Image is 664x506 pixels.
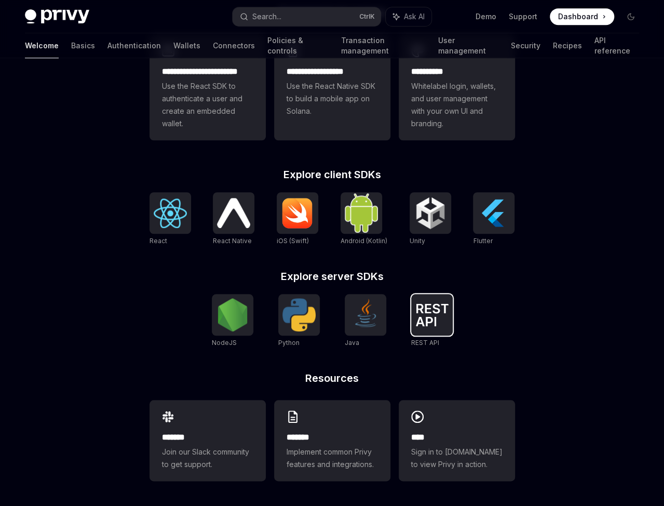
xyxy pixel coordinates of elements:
[411,446,503,471] span: Sign in to [DOMAIN_NAME] to view Privy in action.
[252,10,281,23] div: Search...
[509,11,537,22] a: Support
[25,9,89,24] img: dark logo
[277,237,309,245] span: iOS (Swift)
[162,446,253,471] span: Join our Slack community to get support.
[411,294,453,348] a: REST APIREST API
[511,33,540,58] a: Security
[386,7,431,26] button: Ask AI
[212,339,237,347] span: NodeJS
[274,34,390,140] a: **** **** **** ***Use the React Native SDK to build a mobile app on Solana.
[213,237,252,245] span: React Native
[410,237,425,245] span: Unity
[410,192,451,246] a: UnityUnity
[359,12,374,21] span: Ctrl K
[558,11,598,22] span: Dashboard
[594,33,639,58] a: API reference
[473,237,492,245] span: Flutter
[403,11,424,22] span: Ask AI
[438,33,498,58] a: User management
[162,80,253,130] span: Use the React SDK to authenticate a user and create an embedded wallet.
[107,33,161,58] a: Authentication
[399,34,515,140] a: **** *****Whitelabel login, wallets, and user management with your own UI and branding.
[25,33,59,58] a: Welcome
[277,192,318,246] a: iOS (Swift)iOS (Swift)
[213,33,255,58] a: Connectors
[217,198,250,228] img: React Native
[287,446,378,471] span: Implement common Privy features and integrations.
[415,303,449,326] img: REST API
[267,33,329,58] a: Policies & controls
[411,339,439,347] span: REST API
[345,193,378,232] img: Android (Kotlin)
[274,400,390,481] a: **** **Implement common Privy features and integrations.
[150,169,515,180] h2: Explore client SDKs
[278,294,320,348] a: PythonPython
[341,33,426,58] a: Transaction management
[150,400,266,481] a: **** **Join our Slack community to get support.
[399,400,515,481] a: ****Sign in to [DOMAIN_NAME] to view Privy in action.
[349,298,382,331] img: Java
[341,192,387,246] a: Android (Kotlin)Android (Kotlin)
[476,11,496,22] a: Demo
[281,197,314,229] img: iOS (Swift)
[212,294,253,348] a: NodeJSNodeJS
[622,8,639,25] button: Toggle dark mode
[341,237,387,245] span: Android (Kotlin)
[233,7,381,26] button: Search...CtrlK
[411,80,503,130] span: Whitelabel login, wallets, and user management with your own UI and branding.
[154,198,187,228] img: React
[213,192,254,246] a: React NativeReact Native
[553,33,582,58] a: Recipes
[550,8,614,25] a: Dashboard
[477,196,510,230] img: Flutter
[71,33,95,58] a: Basics
[345,339,359,347] span: Java
[150,373,515,383] h2: Resources
[150,237,167,245] span: React
[345,294,386,348] a: JavaJava
[282,298,316,331] img: Python
[150,271,515,282] h2: Explore server SDKs
[278,339,300,347] span: Python
[150,192,191,246] a: ReactReact
[473,192,514,246] a: FlutterFlutter
[216,298,249,331] img: NodeJS
[173,33,200,58] a: Wallets
[414,196,447,230] img: Unity
[287,80,378,117] span: Use the React Native SDK to build a mobile app on Solana.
